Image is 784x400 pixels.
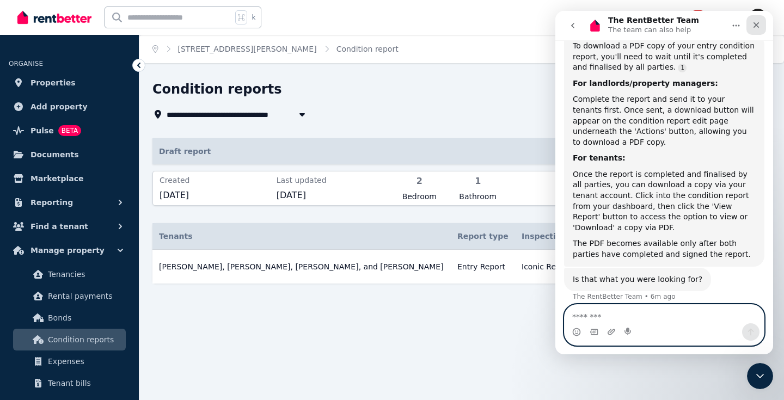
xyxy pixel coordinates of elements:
[277,189,387,202] span: [DATE]
[152,138,771,164] p: Draft report
[48,355,121,368] span: Expenses
[178,45,317,53] a: [STREET_ADDRESS][PERSON_NAME]
[13,350,126,372] a: Expenses
[30,220,88,233] span: Find a tenant
[13,372,126,394] a: Tenant bills
[555,11,773,354] iframe: Intercom live chat
[13,263,126,285] a: Tenancies
[9,192,130,213] button: Reporting
[30,172,83,185] span: Marketplace
[48,290,121,303] span: Rental payments
[48,268,121,281] span: Tenancies
[9,216,130,237] button: Find a tenant
[522,261,599,272] span: Iconic Realty Pty Ltd
[691,10,705,18] span: 218
[48,333,121,346] span: Condition reports
[277,175,387,186] span: Last updated
[30,76,76,89] span: Properties
[17,9,91,26] img: RentBetter
[9,168,130,189] a: Marketplace
[336,44,399,54] span: Condition report
[160,175,270,186] span: Created
[139,35,412,63] nav: Breadcrumb
[394,191,445,202] span: Bedroom
[58,125,81,136] span: BETA
[159,261,444,272] span: [PERSON_NAME], [PERSON_NAME], [PERSON_NAME], and [PERSON_NAME]
[159,231,193,242] span: Tenants
[749,9,767,26] img: Iconic Realty Pty Ltd
[252,13,255,22] span: k
[30,124,54,137] span: Pulse
[13,285,126,307] a: Rental payments
[13,329,126,350] a: Condition reports
[30,100,88,113] span: Add property
[30,196,73,209] span: Reporting
[9,239,130,261] button: Manage property
[13,307,126,329] a: Bonds
[9,60,43,67] span: ORGANISE
[152,81,282,98] h1: Condition reports
[48,311,121,324] span: Bonds
[451,223,515,250] th: Report type
[48,377,121,390] span: Tenant bills
[9,120,130,141] a: PulseBETA
[515,223,606,250] th: Inspection by
[9,96,130,118] a: Add property
[160,189,270,202] span: [DATE]
[452,191,504,202] span: Bathroom
[30,244,105,257] span: Manage property
[30,148,79,161] span: Documents
[394,175,445,188] span: 2
[9,144,130,165] a: Documents
[451,250,515,284] td: Entry Report
[9,72,130,94] a: Properties
[452,175,504,188] span: 1
[747,363,773,389] iframe: Intercom live chat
